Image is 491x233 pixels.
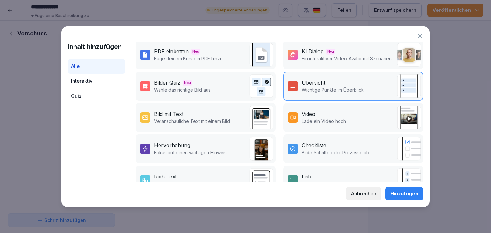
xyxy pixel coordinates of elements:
[390,190,418,197] div: Hinzufügen
[249,137,273,161] img: callout.png
[351,190,376,197] div: Abbrechen
[249,74,273,98] img: image_quiz.svg
[302,110,315,118] div: Video
[302,118,346,124] p: Lade ein Video hoch
[397,43,421,67] img: ai_dialogue.png
[154,55,222,62] p: Füge deinem Kurs ein PDF hinzu
[68,42,125,51] h1: Inhalt hinzufügen
[154,180,236,187] p: Stichpunkte und Text für deine Lektion
[191,49,200,55] span: Neu
[154,173,177,180] div: Rich Text
[154,79,180,86] div: Bilder Quiz
[68,59,125,74] div: Alle
[302,173,313,180] div: Liste
[68,89,125,104] div: Quiz
[385,187,423,200] button: Hinzufügen
[154,110,183,118] div: Bild mit Text
[326,49,335,55] span: Neu
[183,80,192,86] span: Neu
[302,79,325,86] div: Übersicht
[154,86,211,93] p: Wähle das richtige Bild aus
[302,86,364,93] p: Wichtige Punkte im Überblick
[302,55,392,62] p: Ein interaktiver Video-Avatar mit Szenarien
[302,180,363,187] p: Eine Aufzählung von Punkten
[154,141,190,149] div: Hervorhebung
[249,168,273,192] img: richtext.svg
[302,48,323,55] div: KI Dialog
[397,137,421,161] img: checklist.svg
[397,168,421,192] img: list.svg
[397,74,421,98] img: overview.svg
[302,141,326,149] div: Checkliste
[249,43,273,67] img: pdf_embed.svg
[302,149,369,156] p: Bilde Schritte oder Prozesse ab
[154,118,230,124] p: Veranschauliche Text mit einem Bild
[68,74,125,89] div: Interaktiv
[154,149,227,156] p: Fokus auf einen wichtigen Hinweis
[154,48,189,55] div: PDF einbetten
[249,106,273,129] img: text_image.png
[397,106,421,129] img: video.png
[346,187,381,200] button: Abbrechen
